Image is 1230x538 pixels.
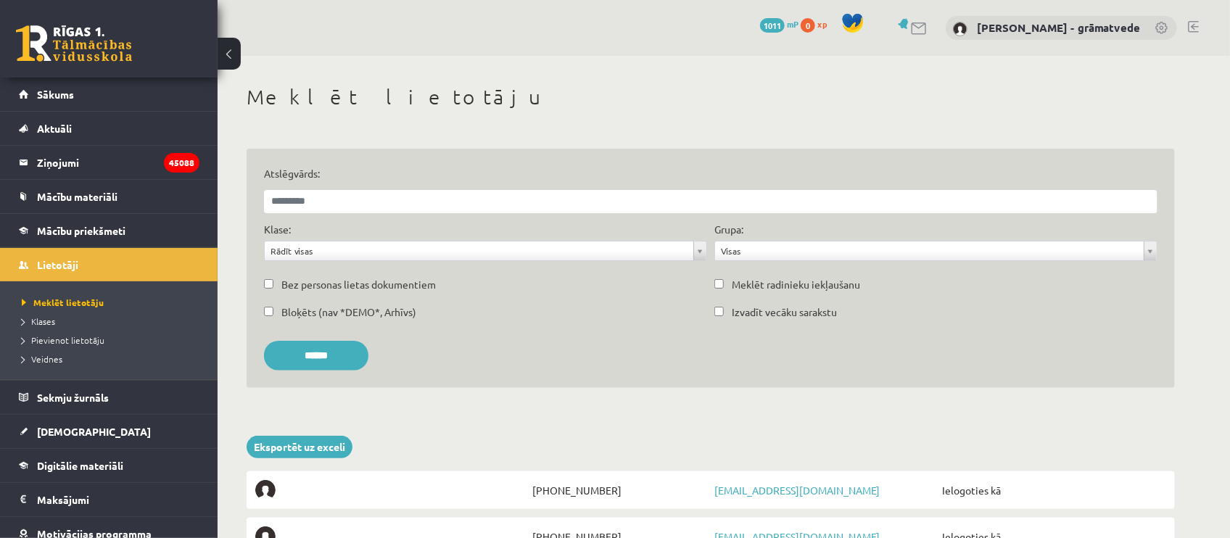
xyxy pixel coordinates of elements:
span: Visas [721,241,1138,260]
span: Digitālie materiāli [37,459,123,472]
a: Visas [715,241,1157,260]
a: 0 xp [801,18,834,30]
label: Grupa: [714,222,743,237]
a: Mācību priekšmeti [19,214,199,247]
a: Pievienot lietotāju [22,334,203,347]
span: 0 [801,18,815,33]
a: Meklēt lietotāju [22,296,203,309]
span: Meklēt lietotāju [22,297,104,308]
a: Mācību materiāli [19,180,199,213]
span: [PHONE_NUMBER] [529,480,711,500]
a: Eksportēt uz exceli [247,436,352,458]
span: xp [817,18,827,30]
span: 1011 [760,18,785,33]
span: Veidnes [22,353,62,365]
span: mP [787,18,798,30]
legend: Maksājumi [37,483,199,516]
span: Rādīt visas [271,241,688,260]
i: 45088 [164,153,199,173]
span: Lietotāji [37,258,78,271]
a: Ziņojumi45088 [19,146,199,179]
span: Pievienot lietotāju [22,334,104,346]
a: [EMAIL_ADDRESS][DOMAIN_NAME] [714,484,880,497]
span: Mācību materiāli [37,190,117,203]
a: Lietotāji [19,248,199,281]
span: Sekmju žurnāls [37,391,109,404]
span: Sākums [37,88,74,101]
a: Rīgas 1. Tālmācības vidusskola [16,25,132,62]
img: Antra Sondore - grāmatvede [953,22,967,36]
a: Veidnes [22,352,203,365]
span: Aktuāli [37,122,72,135]
a: [DEMOGRAPHIC_DATA] [19,415,199,448]
a: Rādīt visas [265,241,706,260]
a: 1011 mP [760,18,798,30]
a: [PERSON_NAME] - grāmatvede [977,20,1140,35]
label: Atslēgvārds: [264,166,1157,181]
h1: Meklēt lietotāju [247,85,1175,109]
a: Maksājumi [19,483,199,516]
label: Bez personas lietas dokumentiem [281,277,436,292]
span: Klases [22,315,55,327]
span: [DEMOGRAPHIC_DATA] [37,425,151,438]
a: Sākums [19,78,199,111]
label: Klase: [264,222,291,237]
label: Bloķēts (nav *DEMO*, Arhīvs) [281,305,416,320]
a: Sekmju žurnāls [19,381,199,414]
span: Ielogoties kā [938,480,1166,500]
a: Aktuāli [19,112,199,145]
span: Mācību priekšmeti [37,224,125,237]
a: Klases [22,315,203,328]
a: Digitālie materiāli [19,449,199,482]
label: Izvadīt vecāku sarakstu [732,305,837,320]
legend: Ziņojumi [37,146,199,179]
label: Meklēt radinieku iekļaušanu [732,277,860,292]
